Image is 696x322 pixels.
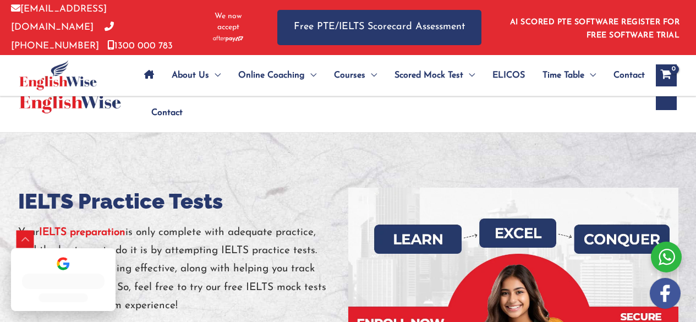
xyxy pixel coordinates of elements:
a: Contact [143,94,183,132]
a: Free PTE/IELTS Scorecard Assessment [277,10,481,45]
span: Menu Toggle [463,56,475,95]
aside: Header Widget 1 [503,9,685,45]
span: Contact [151,94,183,132]
span: Menu Toggle [584,56,596,95]
img: Afterpay-Logo [213,36,243,42]
span: Menu Toggle [365,56,377,95]
a: ELICOS [484,56,534,95]
a: [EMAIL_ADDRESS][DOMAIN_NAME] [11,4,107,32]
a: CoursesMenu Toggle [325,56,386,95]
img: cropped-ew-logo [19,60,97,90]
a: Online CoachingMenu Toggle [229,56,325,95]
img: white-facebook.png [650,278,681,309]
a: Contact [605,56,645,95]
span: Online Coaching [238,56,305,95]
span: Time Table [542,56,584,95]
span: We now accept [206,11,250,33]
a: About UsMenu Toggle [163,56,229,95]
a: Scored Mock TestMenu Toggle [386,56,484,95]
span: About Us [172,56,209,95]
span: Menu Toggle [305,56,316,95]
a: AI SCORED PTE SOFTWARE REGISTER FOR FREE SOFTWARE TRIAL [510,18,680,40]
span: Contact [613,56,645,95]
a: Time TableMenu Toggle [534,56,605,95]
a: IELTS preparation [39,227,125,238]
span: Menu Toggle [209,56,221,95]
span: ELICOS [492,56,525,95]
a: View Shopping Cart, empty [656,64,677,86]
h1: IELTS Practice Tests [18,188,348,215]
a: 1300 000 783 [107,41,173,51]
p: Your is only complete with adequate practice, and the best way to do it is by attempting IELTS pr... [18,223,348,315]
nav: Site Navigation: Main Menu [135,56,645,95]
a: [PHONE_NUMBER] [11,23,114,50]
span: Courses [334,56,365,95]
span: Scored Mock Test [394,56,463,95]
